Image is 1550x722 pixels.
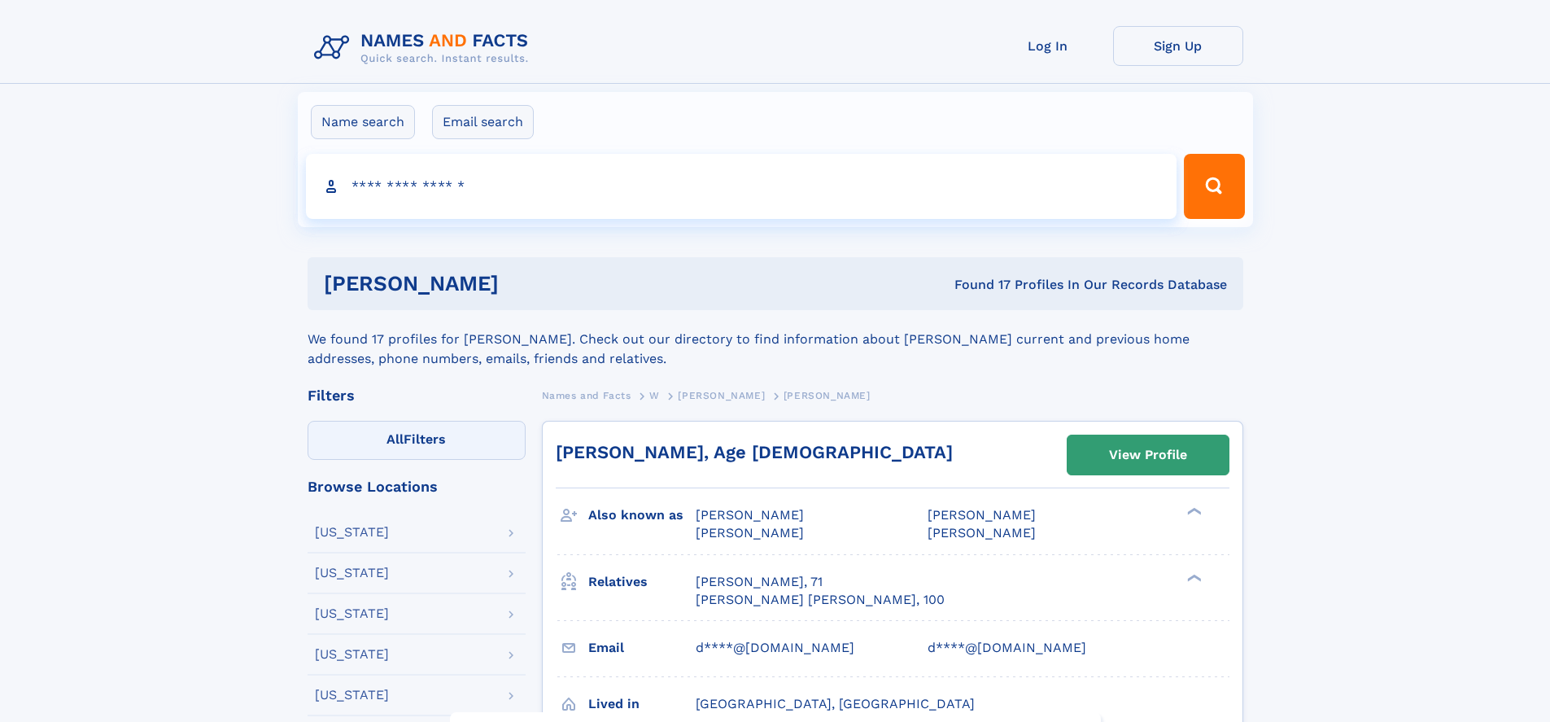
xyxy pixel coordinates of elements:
[315,689,389,702] div: [US_STATE]
[928,507,1036,523] span: [PERSON_NAME]
[1183,506,1203,517] div: ❯
[324,273,727,294] h1: [PERSON_NAME]
[308,421,526,460] label: Filters
[1184,154,1244,219] button: Search Button
[315,567,389,580] div: [US_STATE]
[727,276,1227,294] div: Found 17 Profiles In Our Records Database
[542,385,631,405] a: Names and Facts
[649,385,660,405] a: W
[696,696,975,711] span: [GEOGRAPHIC_DATA], [GEOGRAPHIC_DATA]
[308,310,1243,369] div: We found 17 profiles for [PERSON_NAME]. Check out our directory to find information about [PERSON...
[315,648,389,661] div: [US_STATE]
[306,154,1177,219] input: search input
[315,526,389,539] div: [US_STATE]
[696,507,804,523] span: [PERSON_NAME]
[588,634,696,662] h3: Email
[588,501,696,529] h3: Also known as
[696,591,945,609] a: [PERSON_NAME] [PERSON_NAME], 100
[696,573,823,591] a: [PERSON_NAME], 71
[556,442,953,462] a: [PERSON_NAME], Age [DEMOGRAPHIC_DATA]
[311,105,415,139] label: Name search
[308,26,542,70] img: Logo Names and Facts
[588,690,696,718] h3: Lived in
[678,385,765,405] a: [PERSON_NAME]
[1068,435,1229,475] a: View Profile
[588,568,696,596] h3: Relatives
[432,105,534,139] label: Email search
[784,390,871,401] span: [PERSON_NAME]
[928,525,1036,540] span: [PERSON_NAME]
[308,388,526,403] div: Filters
[1183,572,1203,583] div: ❯
[983,26,1113,66] a: Log In
[678,390,765,401] span: [PERSON_NAME]
[649,390,660,401] span: W
[315,607,389,620] div: [US_STATE]
[1113,26,1243,66] a: Sign Up
[1109,436,1187,474] div: View Profile
[386,431,404,447] span: All
[308,479,526,494] div: Browse Locations
[696,525,804,540] span: [PERSON_NAME]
